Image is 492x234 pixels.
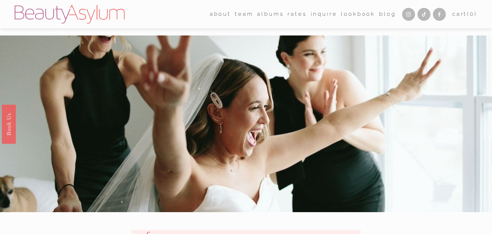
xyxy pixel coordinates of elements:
a: Lookbook [341,9,375,20]
a: albums [257,9,284,20]
span: team [235,9,253,19]
a: Rates [288,9,307,20]
a: TikTok [418,8,430,21]
img: Beauty Asylum | Bridal Hair &amp; Makeup Charlotte &amp; Atlanta [15,5,125,24]
span: about [210,9,231,19]
a: Instagram [402,8,415,21]
a: folder dropdown [235,9,253,20]
span: ( ) [467,11,477,17]
a: 0 items in cart [452,9,477,19]
a: Blog [379,9,396,20]
a: Facebook [433,8,446,21]
a: Book Us [2,104,16,143]
a: folder dropdown [210,9,231,20]
a: Inquire [311,9,337,20]
span: 0 [470,11,474,17]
